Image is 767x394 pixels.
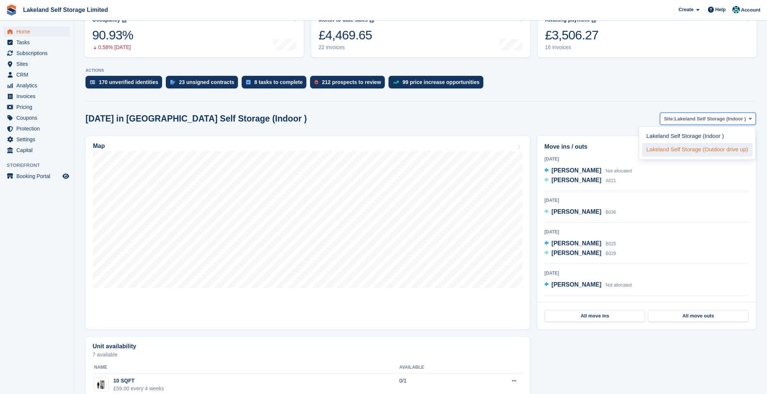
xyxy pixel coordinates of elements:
a: menu [4,80,70,91]
div: £3,506.27 [545,28,599,43]
span: [PERSON_NAME] [551,250,601,256]
div: 8 tasks to complete [254,79,303,85]
a: Lakeland Self Storage (Outdoor drive up) [642,143,753,156]
a: menu [4,26,70,37]
span: Coupons [16,113,61,123]
a: menu [4,102,70,112]
a: [PERSON_NAME] B025 [544,239,616,249]
div: 10 SQFT [113,377,164,385]
a: Map [86,136,530,329]
div: 99 price increase opportunities [403,79,480,85]
a: 23 unsigned contracts [166,76,242,92]
span: Subscriptions [16,48,61,58]
a: [PERSON_NAME] Not allocated [544,166,632,176]
a: All move ins [545,310,645,322]
img: verify_identity-adf6edd0f0f0b5bbfe63781bf79b02c33cf7c696d77639b501bdc392416b5a36.svg [90,80,95,84]
span: Storefront [7,162,74,169]
a: Awaiting payment £3,506.27 16 invoices [538,10,757,57]
img: icon-info-grey-7440780725fd019a000dd9b08b2336e03edf1995a4989e88bcd33f0948082b44.svg [592,18,596,23]
span: B025 [606,241,616,246]
a: menu [4,113,70,123]
a: menu [4,171,70,181]
div: [DATE] [544,301,749,308]
span: CRM [16,70,61,80]
button: Site: Lakeland Self Storage (Indoor ) [660,113,756,125]
div: £59.00 every 4 weeks [113,385,164,393]
span: Sites [16,59,61,69]
div: 16 invoices [545,44,599,51]
a: All move outs [648,310,748,322]
span: Lakeland Self Storage (Indoor ) [674,115,746,123]
a: Preview store [61,172,70,181]
a: menu [4,145,70,155]
a: [PERSON_NAME] A021 [544,176,616,185]
a: menu [4,91,70,101]
a: Month-to-date sales £4,469.65 22 invoices [311,10,530,57]
span: B036 [606,210,616,215]
span: Not allocated [606,168,632,174]
a: Occupancy 90.93% 0.58% [DATE] [85,10,304,57]
a: 170 unverified identities [86,76,166,92]
span: Analytics [16,80,61,91]
span: [PERSON_NAME] [551,167,601,174]
a: menu [4,123,70,134]
h2: Move ins / outs [544,142,749,151]
span: [PERSON_NAME] [551,240,601,246]
span: Protection [16,123,61,134]
a: Lakeland Self Storage (Indoor ) [642,130,753,143]
p: 7 available [93,352,523,357]
span: Pricing [16,102,61,112]
th: Available [399,362,475,374]
div: [DATE] [544,229,749,235]
span: [PERSON_NAME] [551,177,601,183]
span: [PERSON_NAME] [551,281,601,288]
span: Booking Portal [16,171,61,181]
img: price_increase_opportunities-93ffe204e8149a01c8c9dc8f82e8f89637d9d84a8eef4429ea346261dce0b2c0.svg [393,81,399,84]
span: Capital [16,145,61,155]
div: 212 prospects to review [322,79,381,85]
h2: Map [93,143,105,149]
div: 90.93% [92,28,133,43]
div: £4,469.65 [319,28,374,43]
span: Invoices [16,91,61,101]
img: task-75834270c22a3079a89374b754ae025e5fb1db73e45f91037f5363f120a921f8.svg [246,80,251,84]
img: icon-info-grey-7440780725fd019a000dd9b08b2336e03edf1995a4989e88bcd33f0948082b44.svg [370,18,374,23]
div: [DATE] [544,156,749,162]
span: Tasks [16,37,61,48]
span: A021 [606,178,616,183]
span: Account [741,6,760,14]
span: B029 [606,251,616,256]
a: menu [4,37,70,48]
div: [DATE] [544,270,749,277]
div: [DATE] [544,197,749,204]
a: Lakeland Self Storage Limited [20,4,111,16]
a: menu [4,48,70,58]
img: icon-info-grey-7440780725fd019a000dd9b08b2336e03edf1995a4989e88bcd33f0948082b44.svg [122,18,126,23]
h2: Unit availability [93,343,136,350]
span: Site: [664,115,674,123]
div: 23 unsigned contracts [179,79,235,85]
span: Not allocated [606,282,632,288]
span: Create [679,6,693,13]
a: 212 prospects to review [310,76,389,92]
h2: [DATE] in [GEOGRAPHIC_DATA] Self Storage (Indoor ) [86,114,307,124]
span: Help [715,6,726,13]
th: Name [93,362,399,374]
span: Home [16,26,61,37]
img: stora-icon-8386f47178a22dfd0bd8f6a31ec36ba5ce8667c1dd55bd0f319d3a0aa187defe.svg [6,4,17,16]
img: 10-sqft-unit.jpg [94,379,109,390]
a: [PERSON_NAME] Not allocated [544,280,632,290]
a: menu [4,70,70,80]
span: [PERSON_NAME] [551,209,601,215]
div: 0.58% [DATE] [92,44,133,51]
a: 8 tasks to complete [242,76,310,92]
img: contract_signature_icon-13c848040528278c33f63329250d36e43548de30e8caae1d1a13099fd9432cc5.svg [170,80,175,84]
p: ACTIONS [86,68,756,73]
a: menu [4,59,70,69]
a: [PERSON_NAME] B036 [544,207,616,217]
img: prospect-51fa495bee0391a8d652442698ab0144808aea92771e9ea1ae160a38d050c398.svg [315,80,318,84]
div: 22 invoices [319,44,374,51]
a: menu [4,134,70,145]
span: Settings [16,134,61,145]
a: [PERSON_NAME] B029 [544,249,616,258]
